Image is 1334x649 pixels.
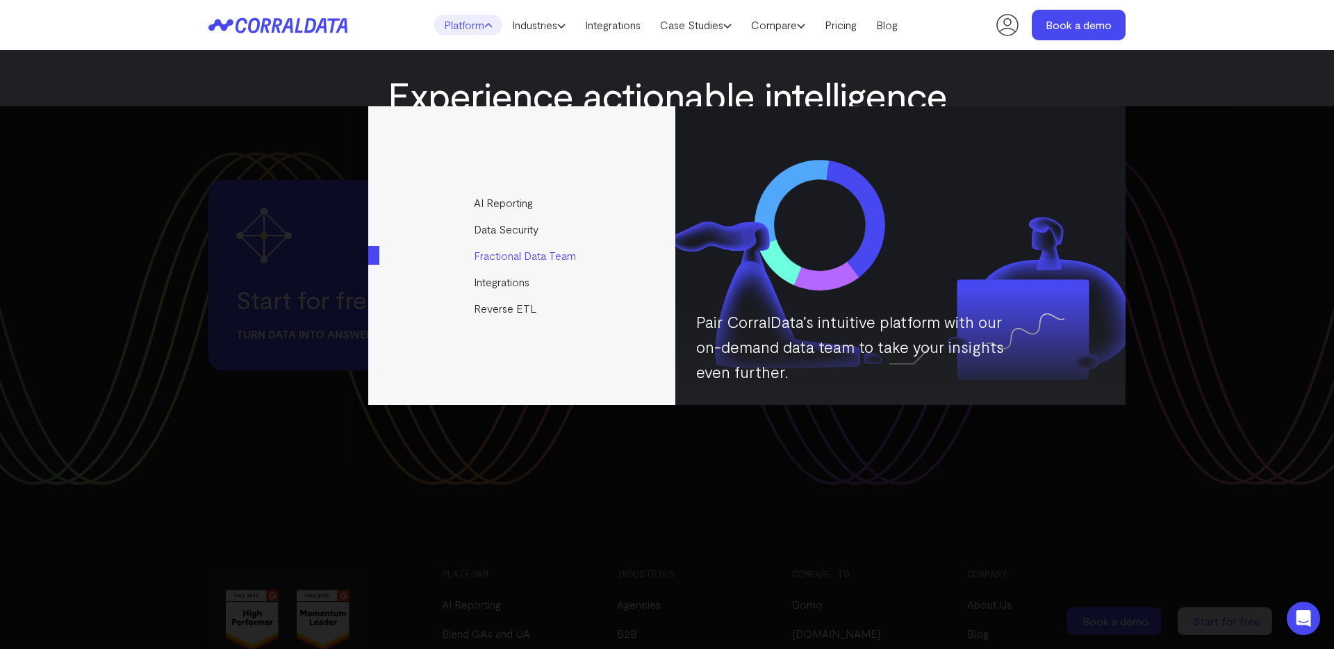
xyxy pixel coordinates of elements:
p: Pair CorralData’s intuitive platform with our on-demand data team to take your insights even furt... [696,309,1009,384]
div: Open Intercom Messenger [1287,602,1320,635]
a: Fractional Data Team [368,243,677,269]
a: Case Studies [650,15,741,35]
a: Data Security [368,216,677,243]
a: AI Reporting [368,190,677,216]
a: Compare [741,15,815,35]
a: Platform [434,15,502,35]
a: Book a demo [1032,10,1126,40]
a: Integrations [368,269,677,295]
a: Pricing [815,15,866,35]
a: Integrations [575,15,650,35]
a: Industries [502,15,575,35]
a: Reverse ETL [368,295,677,322]
a: Blog [866,15,907,35]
